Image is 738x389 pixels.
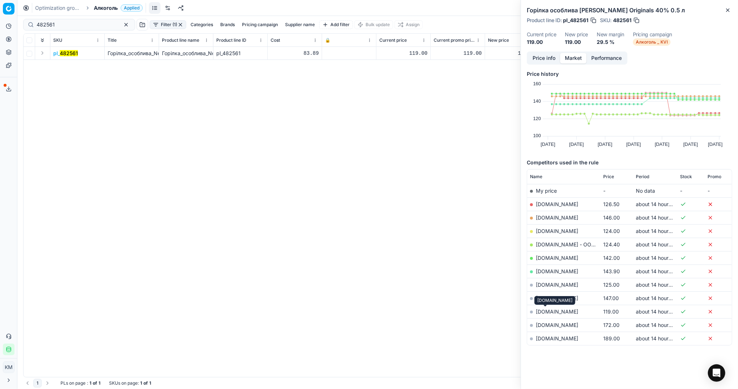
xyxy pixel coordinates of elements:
[108,37,117,43] span: Title
[527,159,732,166] h5: Competitors used in the rule
[587,53,626,64] button: Performance
[488,37,509,43] span: New price
[35,4,82,12] a: Optimization groups
[603,174,614,180] span: Price
[121,4,143,12] span: Applied
[89,380,91,386] strong: 1
[527,6,732,15] h2: Горілка особлива [PERSON_NAME] Originals 40% 0.5 л
[379,50,428,57] div: 119.00
[597,38,624,46] dd: 29.5 %
[536,241,631,247] a: [DOMAIN_NAME] - ООО «Эпицентр К»
[633,184,677,197] td: No data
[217,20,238,29] button: Brands
[536,295,578,301] a: [DOMAIN_NAME]
[109,380,139,386] span: SKUs on page :
[434,37,475,43] span: Current promo price
[705,184,732,197] td: -
[99,380,100,386] strong: 1
[35,4,143,12] nav: breadcrumb
[636,201,681,207] span: about 14 hours ago
[33,379,42,388] button: 1
[162,37,199,43] span: Product line name
[636,214,681,221] span: about 14 hours ago
[600,18,612,23] span: SKU :
[23,379,32,388] button: Go to previous page
[603,308,619,315] span: 119.00
[636,268,681,274] span: about 14 hours ago
[565,38,588,46] dd: 119.00
[603,335,620,341] span: 189.00
[271,50,319,57] div: 83.89
[636,308,681,315] span: about 14 hours ago
[61,380,86,386] span: PLs on page
[282,20,318,29] button: Supplier name
[53,50,78,57] span: pl_
[633,32,672,37] dt: Pricing campaign
[597,32,624,37] dt: New margin
[603,228,620,234] span: 124.00
[37,21,116,28] input: Search by SKU or title
[655,142,670,147] text: [DATE]
[633,38,671,46] span: Алкоголь _ KVI
[527,32,556,37] dt: Current price
[434,50,482,57] div: 119.00
[536,255,578,261] a: [DOMAIN_NAME]
[150,20,186,29] button: Filter (1)
[708,142,722,147] text: [DATE]
[527,18,562,23] span: Product line ID :
[38,49,47,57] button: Expand
[61,380,100,386] div: :
[636,322,681,328] span: about 14 hours ago
[536,268,578,274] a: [DOMAIN_NAME]
[636,228,681,234] span: about 14 hours ago
[534,296,575,305] div: [DOMAIN_NAME]
[319,20,353,29] button: Add filter
[603,201,620,207] span: 126.50
[536,188,557,194] span: My price
[603,255,620,261] span: 142.00
[636,255,681,261] span: about 14 hours ago
[3,361,14,373] button: КM
[354,20,393,29] button: Bulk update
[626,142,641,147] text: [DATE]
[603,241,620,247] span: 124.40
[140,380,142,386] strong: 1
[603,214,620,221] span: 146.00
[395,20,423,29] button: Assign
[536,322,578,328] a: [DOMAIN_NAME]
[488,50,536,57] div: 119.00
[149,380,151,386] strong: 1
[680,174,692,180] span: Stock
[533,98,541,104] text: 140
[43,379,52,388] button: Go to next page
[636,241,681,247] span: about 14 hours ago
[636,174,649,180] span: Period
[636,282,681,288] span: about 14 hours ago
[569,142,584,147] text: [DATE]
[379,37,407,43] span: Current price
[216,37,246,43] span: Product line ID
[536,308,578,315] a: [DOMAIN_NAME]
[143,380,148,386] strong: of
[636,335,681,341] span: about 14 hours ago
[162,50,210,57] div: Горілка_особлива_Nemiroff_Originals_40%_0.5_л
[23,379,52,388] nav: pagination
[527,38,556,46] dd: 119.00
[563,17,588,24] span: pl_482561
[216,50,264,57] div: pl_482561
[325,37,330,43] span: 🔒
[38,36,47,45] button: Expand all
[536,335,578,341] a: [DOMAIN_NAME]
[60,50,78,56] mark: 482561
[536,282,578,288] a: [DOMAIN_NAME]
[603,268,620,274] span: 143.90
[613,17,631,24] span: 482561
[598,142,612,147] text: [DATE]
[94,4,143,12] span: АлкогольApplied
[536,228,578,234] a: [DOMAIN_NAME]
[239,20,281,29] button: Pricing campaign
[530,174,542,180] span: Name
[533,81,541,86] text: 160
[541,142,555,147] text: [DATE]
[53,37,62,43] span: SKU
